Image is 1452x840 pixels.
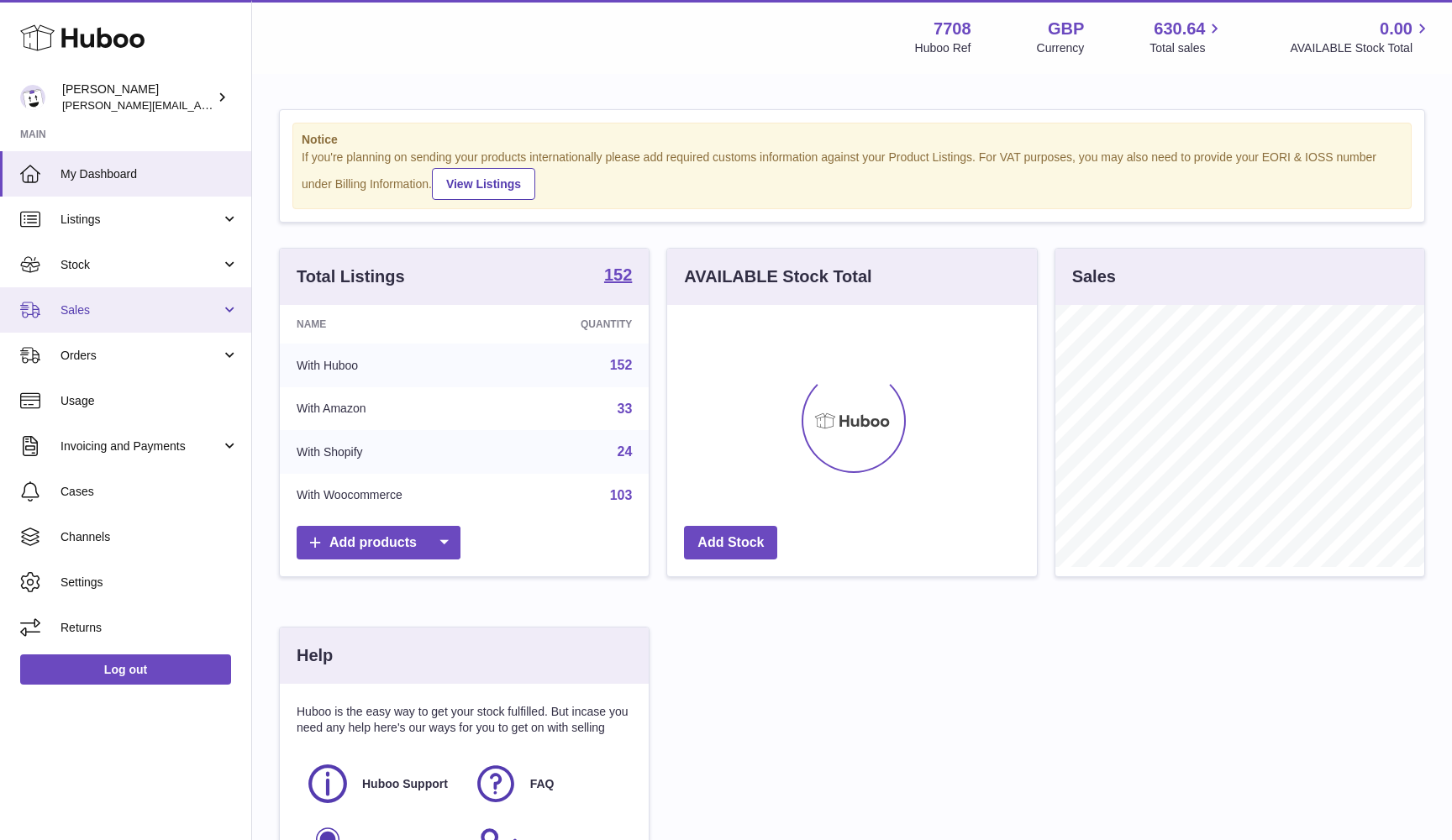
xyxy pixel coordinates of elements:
[60,575,239,591] span: Settings
[297,526,460,560] a: Add products
[280,305,509,344] th: Name
[302,132,1402,148] strong: Notice
[1149,18,1224,56] a: 630.64 Total sales
[530,776,555,792] span: FAQ
[610,358,633,372] a: 152
[280,387,509,431] td: With Amazon
[60,166,239,182] span: My Dashboard
[297,704,632,736] p: Huboo is the easy way to get your stock fulfilled. But incase you need any help here's our ways f...
[305,761,456,806] a: Huboo Support
[302,150,1402,200] div: If you're planning on sending your products internationally please add required customs informati...
[915,40,971,56] div: Huboo Ref
[1290,40,1432,56] span: AVAILABLE Stock Total
[60,438,221,454] span: Invoicing and Payments
[1154,18,1205,40] span: 630.64
[618,402,633,416] a: 33
[684,265,871,288] h3: AVAILABLE Stock Total
[297,644,333,667] h3: Help
[60,212,221,228] span: Listings
[62,98,337,112] span: [PERSON_NAME][EMAIL_ADDRESS][DOMAIN_NAME]
[1380,18,1413,40] span: 0.00
[610,488,633,502] a: 103
[604,266,632,283] strong: 152
[604,266,632,286] a: 152
[1048,18,1084,40] strong: GBP
[60,393,239,409] span: Usage
[60,484,239,500] span: Cases
[934,18,971,40] strong: 7708
[60,302,221,318] span: Sales
[297,265,405,288] h3: Total Listings
[362,776,448,792] span: Huboo Support
[60,348,221,364] span: Orders
[684,526,777,560] a: Add Stock
[432,168,535,200] a: View Listings
[1072,265,1116,288] h3: Sales
[618,444,633,459] a: 24
[280,474,509,517] td: With Woocommerce
[473,761,624,806] a: FAQ
[60,529,239,545] span: Channels
[20,654,231,685] a: Log out
[20,85,45,110] img: victor@erbology.co
[280,344,509,387] td: With Huboo
[280,430,509,474] td: With Shopify
[62,81,213,113] div: [PERSON_NAME]
[60,257,221,273] span: Stock
[60,620,239,636] span: Returns
[1037,40,1085,56] div: Currency
[1290,18,1432,56] a: 0.00 AVAILABLE Stock Total
[509,305,650,344] th: Quantity
[1149,40,1224,56] span: Total sales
